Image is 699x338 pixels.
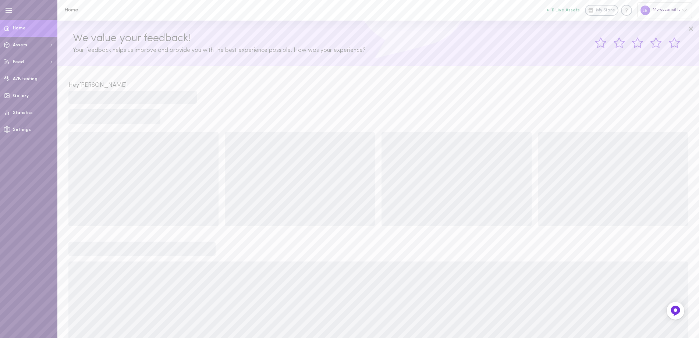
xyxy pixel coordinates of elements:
span: Gallery [13,94,29,98]
button: 11 Live Assets [547,8,580,13]
span: A/B testing [13,77,38,81]
span: Feed [13,60,24,64]
span: My Store [596,7,615,14]
a: My Store [585,5,618,16]
span: Your feedback helps us improve and provide you with the best experience possible. How was your ex... [73,47,366,53]
div: Knowledge center [621,5,632,16]
img: Feedback Button [670,305,681,316]
span: We value your feedback! [73,33,191,44]
span: Home [13,26,26,31]
h1: Home [64,7,186,13]
span: Settings [13,128,31,132]
div: Moroccanoil IL [637,2,692,18]
span: Assets [13,43,27,47]
span: Hey [PERSON_NAME] [68,82,127,88]
span: Statistics [13,111,33,115]
a: 11 Live Assets [547,8,585,13]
